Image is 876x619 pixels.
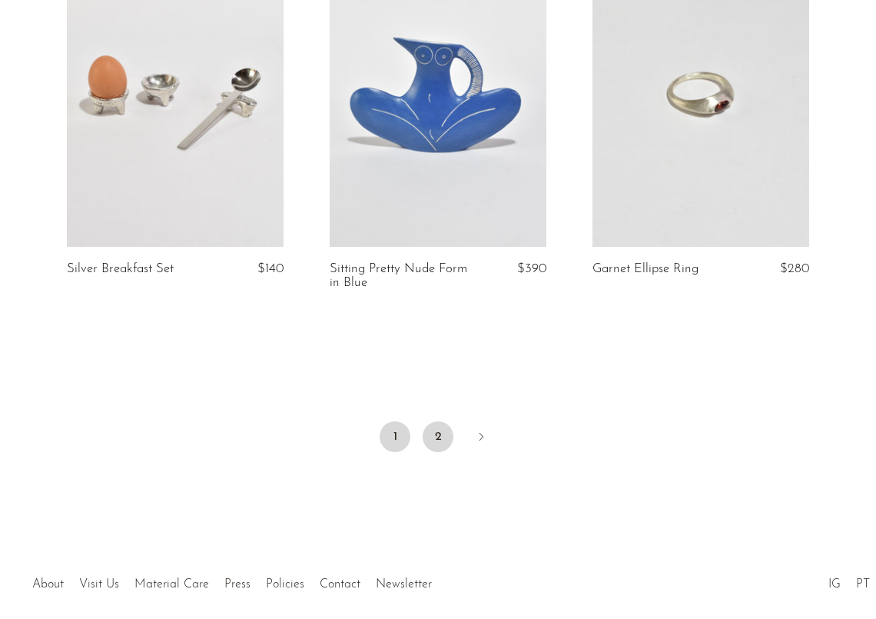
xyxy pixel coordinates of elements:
a: Sitting Pretty Nude Form in Blue [330,262,472,291]
a: Visit Us [79,578,119,591]
span: 1 [380,421,410,452]
span: $390 [517,262,546,275]
a: Next [466,421,496,455]
span: $140 [257,262,284,275]
a: About [32,578,64,591]
a: Material Care [134,578,209,591]
a: Policies [266,578,304,591]
a: Press [224,578,251,591]
a: IG [828,578,841,591]
span: $280 [780,262,809,275]
a: Silver Breakfast Set [67,262,174,276]
a: Garnet Ellipse Ring [592,262,698,276]
ul: Quick links [25,566,440,595]
a: PT [856,578,870,591]
a: 2 [423,421,453,452]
